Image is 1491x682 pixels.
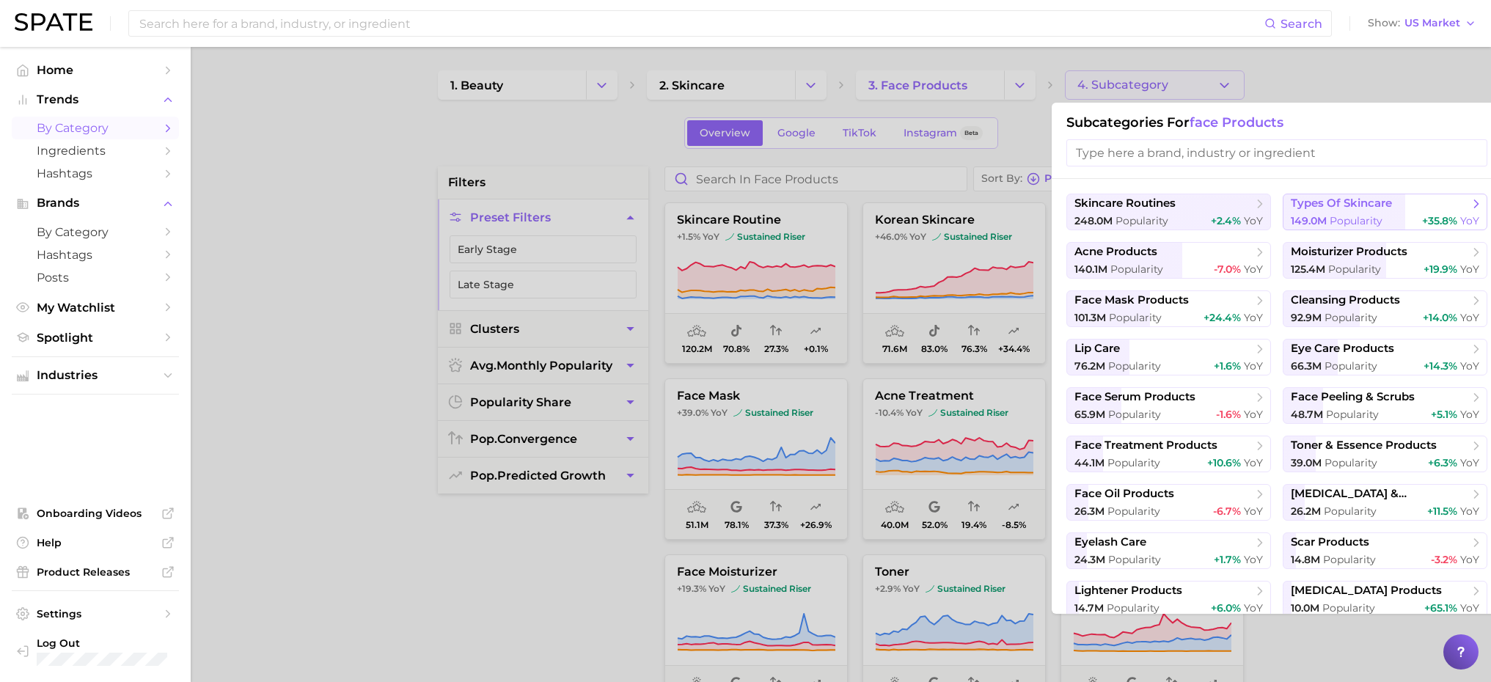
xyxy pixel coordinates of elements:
button: skincare routines248.0m Popularity+2.4% YoY [1066,194,1271,230]
span: Posts [37,271,154,285]
span: 48.7m [1291,408,1323,421]
span: YoY [1244,601,1263,615]
a: Posts [12,266,179,289]
span: +6.0% [1211,601,1241,615]
span: [MEDICAL_DATA] & [MEDICAL_DATA] products [1291,487,1469,501]
span: +1.7% [1214,553,1241,566]
a: Product Releases [12,561,179,583]
span: types of skincare [1291,197,1392,210]
a: by Category [12,221,179,243]
span: eye care products [1291,342,1394,356]
span: 39.0m [1291,456,1322,469]
span: +14.3% [1424,359,1457,373]
span: Product Releases [37,565,154,579]
span: Settings [37,607,154,620]
span: -6.7% [1213,505,1241,518]
span: YoY [1460,601,1479,615]
span: 44.1m [1074,456,1104,469]
span: Popularity [1330,214,1382,227]
span: YoY [1244,214,1263,227]
button: lightener products14.7m Popularity+6.0% YoY [1066,581,1271,617]
img: SPATE [15,13,92,31]
span: +11.5% [1427,505,1457,518]
span: Popularity [1322,601,1375,615]
span: -7.0% [1214,263,1241,276]
span: YoY [1460,408,1479,421]
span: Onboarding Videos [37,507,154,520]
span: scar products [1291,535,1369,549]
button: scar products14.8m Popularity-3.2% YoY [1283,532,1487,569]
span: Popularity [1108,408,1161,421]
button: eyelash care24.3m Popularity+1.7% YoY [1066,532,1271,569]
span: YoY [1460,311,1479,324]
span: YoY [1244,505,1263,518]
button: face treatment products44.1m Popularity+10.6% YoY [1066,436,1271,472]
a: Onboarding Videos [12,502,179,524]
span: 248.0m [1074,214,1113,227]
a: Ingredients [12,139,179,162]
span: US Market [1404,19,1460,27]
span: +19.9% [1424,263,1457,276]
span: eyelash care [1074,535,1146,549]
span: 140.1m [1074,263,1107,276]
span: skincare routines [1074,197,1176,210]
a: Hashtags [12,162,179,185]
a: My Watchlist [12,296,179,319]
span: 26.2m [1291,505,1321,518]
button: moisturizer products125.4m Popularity+19.9% YoY [1283,242,1487,279]
span: Popularity [1110,263,1163,276]
span: 76.2m [1074,359,1105,373]
span: 65.9m [1074,408,1105,421]
a: by Category [12,117,179,139]
span: YoY [1244,408,1263,421]
span: 14.7m [1074,601,1104,615]
span: YoY [1244,311,1263,324]
span: Popularity [1115,214,1168,227]
span: 26.3m [1074,505,1104,518]
a: Spotlight [12,326,179,349]
span: [MEDICAL_DATA] products [1291,584,1442,598]
span: +24.4% [1204,311,1241,324]
span: +2.4% [1211,214,1241,227]
span: moisturizer products [1291,245,1407,259]
span: YoY [1244,263,1263,276]
span: face serum products [1074,390,1195,404]
button: [MEDICAL_DATA] & [MEDICAL_DATA] products26.2m Popularity+11.5% YoY [1283,484,1487,521]
span: Popularity [1325,456,1377,469]
button: toner & essence products39.0m Popularity+6.3% YoY [1283,436,1487,472]
span: +14.0% [1423,311,1457,324]
span: Log Out [37,637,167,650]
span: lip care [1074,342,1120,356]
span: Ingredients [37,144,154,158]
span: Spotlight [37,331,154,345]
span: Popularity [1107,456,1160,469]
span: 14.8m [1291,553,1320,566]
span: 149.0m [1291,214,1327,227]
span: 92.9m [1291,311,1322,324]
a: Home [12,59,179,81]
button: eye care products66.3m Popularity+14.3% YoY [1283,339,1487,375]
span: cleansing products [1291,293,1400,307]
input: Search here for a brand, industry, or ingredient [138,11,1264,36]
span: +5.1% [1431,408,1457,421]
span: YoY [1244,456,1263,469]
span: -1.6% [1216,408,1241,421]
span: Industries [37,369,154,382]
button: face oil products26.3m Popularity-6.7% YoY [1066,484,1271,521]
span: Popularity [1328,263,1381,276]
button: acne products140.1m Popularity-7.0% YoY [1066,242,1271,279]
span: 125.4m [1291,263,1325,276]
input: Type here a brand, industry or ingredient [1066,139,1487,166]
span: 24.3m [1074,553,1105,566]
span: YoY [1460,263,1479,276]
span: Home [37,63,154,77]
button: lip care76.2m Popularity+1.6% YoY [1066,339,1271,375]
button: Industries [12,364,179,386]
span: YoY [1460,359,1479,373]
button: ShowUS Market [1364,14,1480,33]
span: Search [1281,17,1322,31]
span: Popularity [1109,311,1162,324]
span: +6.3% [1428,456,1457,469]
span: Popularity [1326,408,1379,421]
span: My Watchlist [37,301,154,315]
